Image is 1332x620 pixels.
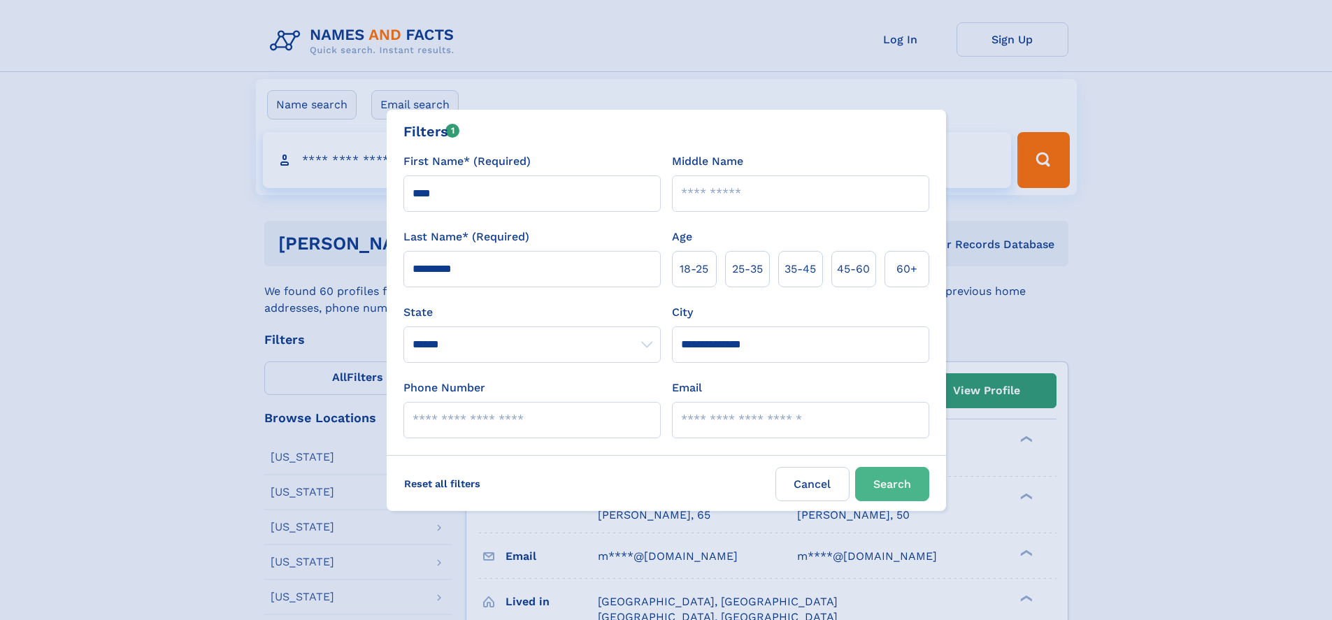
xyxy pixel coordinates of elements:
label: Email [672,380,702,396]
label: Last Name* (Required) [403,229,529,245]
label: Age [672,229,692,245]
span: 60+ [896,261,917,277]
label: City [672,304,693,321]
label: State [403,304,661,321]
button: Search [855,467,929,501]
label: Reset all filters [395,467,489,500]
span: 35‑45 [785,261,816,277]
label: First Name* (Required) [403,153,531,170]
span: 45‑60 [837,261,870,277]
div: Filters [403,121,460,142]
span: 25‑35 [732,261,763,277]
label: Phone Number [403,380,485,396]
label: Cancel [775,467,850,501]
span: 18‑25 [680,261,708,277]
label: Middle Name [672,153,743,170]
